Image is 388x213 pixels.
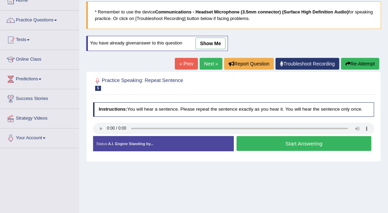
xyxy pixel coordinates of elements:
[86,36,228,51] div: You have already given answer to this question
[0,89,79,106] a: Success Stories
[0,129,79,146] a: Your Account
[0,11,79,28] a: Practice Questions
[95,86,101,91] span: 5
[93,136,234,151] div: Status:
[0,70,79,87] a: Predictions
[196,38,226,49] a: show me
[224,58,274,70] button: Report Question
[99,106,127,112] b: Instructions:
[0,109,79,126] a: Strategy Videos
[93,77,268,91] h2: Practice Speaking: Repeat Sentence
[108,142,154,146] strong: A.I. Engine Standing by...
[237,136,371,151] button: Start Answering
[86,1,381,29] blockquote: * Remember to use the device for speaking practice. Or click on [Troubleshoot Recording] button b...
[276,58,339,70] a: Troubleshoot Recording
[93,102,375,117] h4: You will hear a sentence. Please repeat the sentence exactly as you hear it. You will hear the se...
[341,58,379,70] button: Re-Attempt
[0,50,79,67] a: Online Class
[0,30,79,48] a: Tests
[175,58,198,70] a: « Prev
[155,9,349,14] b: Communications - Headset Microphone (3.5mm connector) (Surface High Definition Audio)
[200,58,222,70] a: Next »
